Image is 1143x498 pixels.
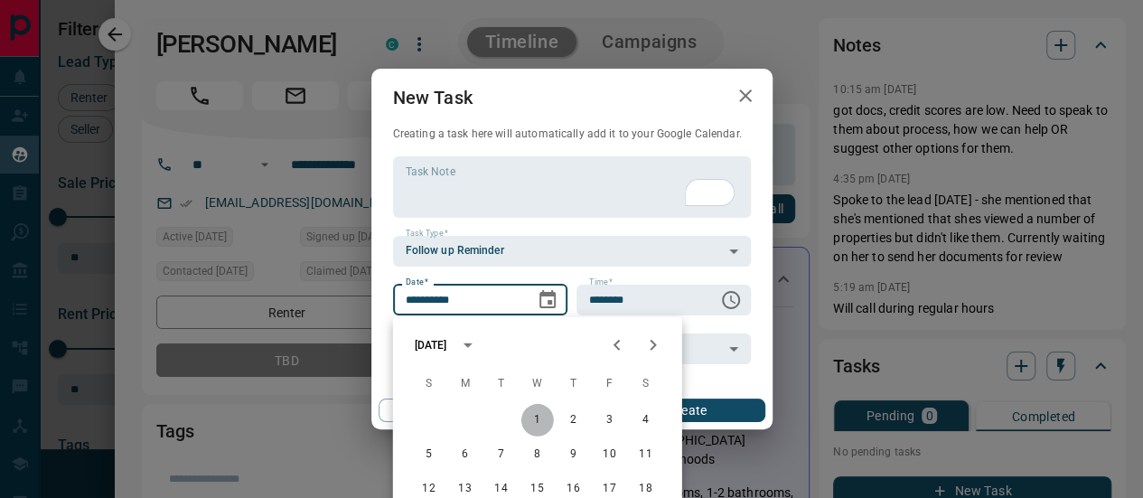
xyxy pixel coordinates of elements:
[449,366,482,402] span: Monday
[635,327,671,363] button: Next month
[406,164,738,210] textarea: To enrich screen reader interactions, please activate Accessibility in Grammarly extension settings
[415,337,447,353] div: [DATE]
[521,438,554,471] button: 8
[393,236,751,267] div: Follow up Reminder
[599,327,635,363] button: Previous month
[413,438,445,471] button: 5
[630,404,662,437] button: 4
[589,277,613,288] label: Time
[485,438,518,471] button: 7
[379,399,533,422] button: Cancel
[557,438,590,471] button: 9
[594,366,626,402] span: Friday
[594,404,626,437] button: 3
[413,366,445,402] span: Sunday
[485,366,518,402] span: Tuesday
[406,228,448,240] label: Task Type
[371,69,494,127] h2: New Task
[393,127,751,142] p: Creating a task here will automatically add it to your Google Calendar.
[452,330,482,361] button: calendar view is open, switch to year view
[521,404,554,437] button: 1
[406,277,428,288] label: Date
[594,438,626,471] button: 10
[610,399,764,422] button: Create
[521,366,554,402] span: Wednesday
[557,366,590,402] span: Thursday
[529,282,566,318] button: Choose date, selected date is Aug 16, 2026
[630,438,662,471] button: 11
[713,282,749,318] button: Choose time, selected time is 6:00 AM
[557,404,590,437] button: 2
[630,366,662,402] span: Saturday
[449,438,482,471] button: 6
